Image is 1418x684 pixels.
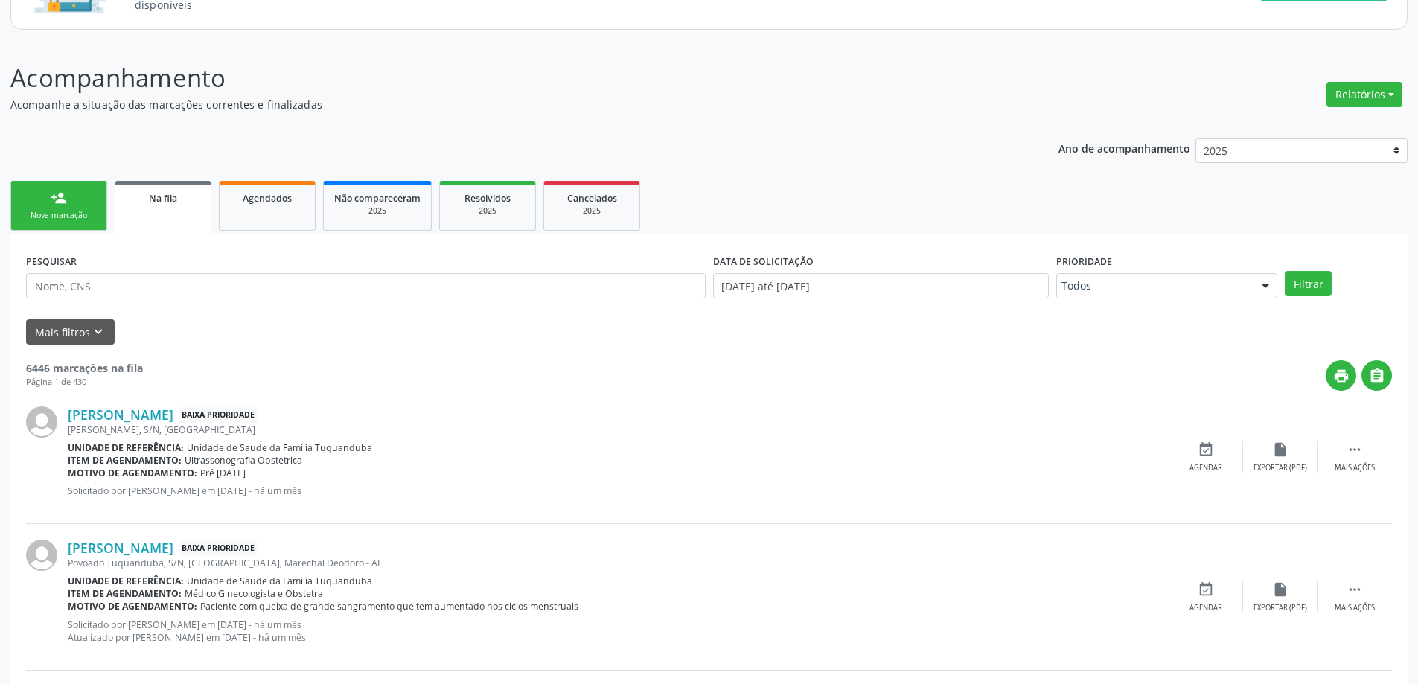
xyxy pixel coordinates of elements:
button: Relatórios [1326,82,1402,107]
i:  [1347,441,1363,458]
div: person_add [51,190,67,206]
i: insert_drive_file [1272,441,1288,458]
i: event_available [1198,441,1214,458]
span: Resolvidos [464,192,511,205]
div: Mais ações [1335,463,1375,473]
span: Cancelados [567,192,617,205]
div: Povoado Tuquanduba, S/N, [GEOGRAPHIC_DATA], Marechal Deodoro - AL [68,557,1169,569]
span: Paciente com queixa de grande sangramento que tem aumentado nos ciclos menstruais [200,600,578,613]
span: Não compareceram [334,192,421,205]
input: Selecione um intervalo [713,273,1049,298]
b: Item de agendamento: [68,454,182,467]
b: Item de agendamento: [68,587,182,600]
div: 2025 [334,205,421,217]
span: Médico Ginecologista e Obstetra [185,587,323,600]
span: Unidade de Saude da Familia Tuquanduba [187,575,372,587]
button: print [1326,360,1356,391]
div: 2025 [555,205,629,217]
b: Motivo de agendamento: [68,467,197,479]
span: Pré [DATE] [200,467,246,479]
span: Ultrassonografia Obstetrica [185,454,302,467]
i: insert_drive_file [1272,581,1288,598]
p: Acompanhamento [10,60,989,97]
span: Agendados [243,192,292,205]
div: [PERSON_NAME], S/N, [GEOGRAPHIC_DATA] [68,423,1169,436]
i: print [1333,368,1350,384]
img: img [26,540,57,571]
b: Unidade de referência: [68,441,184,454]
span: Na fila [149,192,177,205]
label: PESQUISAR [26,250,77,273]
i: keyboard_arrow_down [90,324,106,340]
button:  [1361,360,1392,391]
div: Mais ações [1335,603,1375,613]
i: event_available [1198,581,1214,598]
span: Baixa Prioridade [179,407,258,423]
div: Exportar (PDF) [1253,463,1307,473]
label: DATA DE SOLICITAÇÃO [713,250,814,273]
p: Solicitado por [PERSON_NAME] em [DATE] - há um mês [68,485,1169,497]
div: Agendar [1189,603,1222,613]
div: 2025 [450,205,525,217]
span: Unidade de Saude da Familia Tuquanduba [187,441,372,454]
div: Exportar (PDF) [1253,603,1307,613]
div: Nova marcação [22,210,96,221]
span: Todos [1061,278,1247,293]
button: Filtrar [1285,271,1332,296]
strong: 6446 marcações na fila [26,361,143,375]
div: Página 1 de 430 [26,376,143,389]
i:  [1347,581,1363,598]
a: [PERSON_NAME] [68,540,173,556]
label: Prioridade [1056,250,1112,273]
span: Baixa Prioridade [179,540,258,556]
p: Acompanhe a situação das marcações correntes e finalizadas [10,97,989,112]
div: Agendar [1189,463,1222,473]
p: Solicitado por [PERSON_NAME] em [DATE] - há um mês Atualizado por [PERSON_NAME] em [DATE] - há um... [68,619,1169,644]
button: Mais filtroskeyboard_arrow_down [26,319,115,345]
a: [PERSON_NAME] [68,406,173,423]
input: Nome, CNS [26,273,706,298]
img: img [26,406,57,438]
i:  [1369,368,1385,384]
p: Ano de acompanhamento [1058,138,1190,157]
b: Unidade de referência: [68,575,184,587]
b: Motivo de agendamento: [68,600,197,613]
